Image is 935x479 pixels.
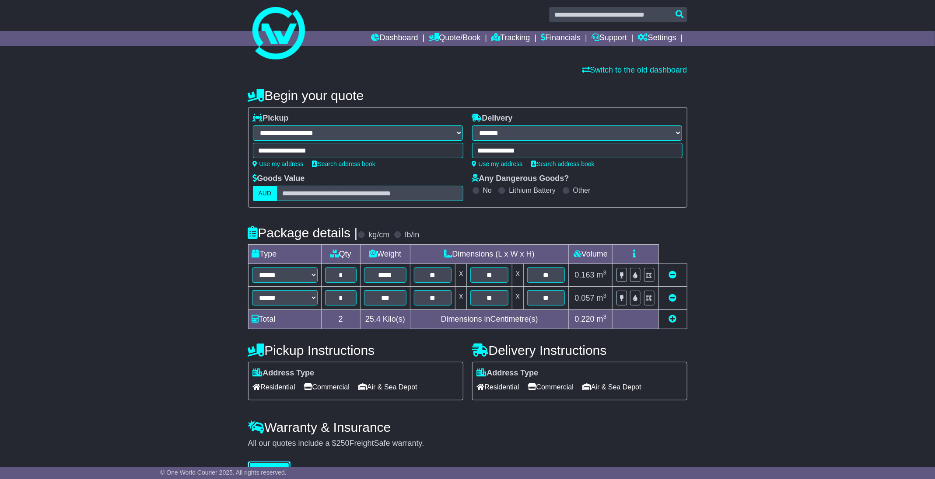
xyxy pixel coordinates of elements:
h4: Delivery Instructions [472,343,687,358]
a: Search address book [532,160,595,167]
a: Tracking [491,31,530,46]
span: Air & Sea Depot [358,380,417,394]
a: Add new item [669,315,677,323]
span: Commercial [304,380,350,394]
label: Address Type [477,368,539,378]
td: 2 [321,310,360,329]
span: 25.4 [365,315,381,323]
label: Lithium Battery [509,186,556,194]
span: 0.057 [575,294,595,302]
label: Delivery [472,114,513,123]
span: © One World Courier 2025. All rights reserved. [160,469,287,476]
td: Total [248,310,321,329]
span: m [597,294,607,302]
h4: Pickup Instructions [248,343,463,358]
sup: 3 [603,269,607,276]
td: x [512,287,523,310]
td: Type [248,245,321,264]
a: Remove this item [669,271,677,279]
td: Qty [321,245,360,264]
td: Dimensions (L x W x H) [410,245,569,264]
a: Settings [638,31,676,46]
h4: Begin your quote [248,88,687,103]
div: All our quotes include a $ FreightSafe warranty. [248,439,687,448]
span: Air & Sea Depot [582,380,641,394]
a: Financials [541,31,581,46]
td: Volume [569,245,613,264]
a: Remove this item [669,294,677,302]
span: Residential [477,380,519,394]
td: Weight [360,245,410,264]
a: Quote/Book [429,31,480,46]
a: Search address book [312,160,375,167]
label: Address Type [253,368,315,378]
span: 250 [336,439,350,448]
sup: 3 [603,313,607,320]
label: No [483,186,492,194]
span: m [597,271,607,279]
label: Goods Value [253,174,305,184]
label: Other [573,186,591,194]
td: Kilo(s) [360,310,410,329]
a: Use my address [472,160,523,167]
td: x [512,264,523,287]
sup: 3 [603,292,607,299]
td: x [455,287,467,310]
label: Any Dangerous Goods? [472,174,569,184]
td: x [455,264,467,287]
span: 0.163 [575,271,595,279]
a: Use my address [253,160,304,167]
a: Support [592,31,627,46]
span: Commercial [528,380,574,394]
label: lb/in [405,230,419,240]
span: m [597,315,607,323]
label: AUD [253,186,277,201]
td: Dimensions in Centimetre(s) [410,310,569,329]
span: 0.220 [575,315,595,323]
a: Switch to the old dashboard [582,66,687,74]
span: Residential [253,380,295,394]
h4: Package details | [248,226,358,240]
a: Dashboard [371,31,418,46]
label: Pickup [253,114,289,123]
label: kg/cm [368,230,389,240]
h4: Warranty & Insurance [248,420,687,434]
button: Get Quotes [248,462,291,477]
